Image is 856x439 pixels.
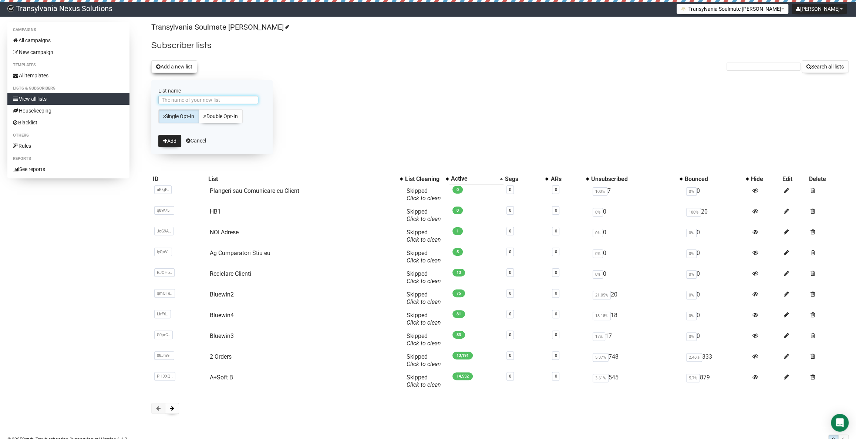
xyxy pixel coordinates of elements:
a: Bluewin2 [210,291,234,298]
div: List Cleaning [405,175,442,183]
a: A+Soft B [210,374,233,381]
a: 0 [555,229,557,234]
span: 0% [686,187,697,196]
li: Templates [7,61,129,70]
a: Housekeeping [7,105,129,117]
span: iyQnV.. [154,248,172,256]
a: 0 [509,332,511,337]
a: Single Opt-In [158,109,199,123]
button: Search all lists [802,60,849,73]
td: 18 [590,309,683,329]
td: 0 [590,247,683,267]
span: 5.37% [593,353,609,362]
span: Skipped [407,353,441,368]
a: 0 [509,270,511,275]
span: Skipped [407,312,441,326]
th: ID: No sort applied, sorting is disabled [151,174,207,184]
span: 0% [593,249,603,258]
td: 0 [683,267,749,288]
div: Unsubscribed [591,175,676,183]
div: List [208,175,396,183]
span: 0 [452,207,463,214]
td: 17 [590,329,683,350]
span: 08Jm9.. [154,351,174,360]
span: aBkjF.. [154,185,172,194]
button: [PERSON_NAME] [792,4,847,14]
button: Transylvania Soulmate [PERSON_NAME] [677,4,788,14]
span: 13 [452,269,465,277]
a: Click to clean [407,236,441,243]
td: 0 [683,226,749,247]
th: List Cleaning: No sort applied, activate to apply an ascending sort [404,174,449,184]
a: 2 Orders [210,353,232,360]
td: 748 [590,350,683,371]
span: 100% [593,187,607,196]
span: Skipped [407,374,441,388]
td: 20 [683,205,749,226]
a: 0 [509,249,511,254]
a: New campaign [7,46,129,58]
span: Skipped [407,332,441,347]
a: 0 [555,332,557,337]
td: 7 [590,184,683,205]
span: JcG9A.. [154,227,173,235]
a: Transylvania Soulmate [PERSON_NAME] [151,23,288,31]
span: 0% [686,229,697,237]
td: 0 [590,267,683,288]
td: 879 [683,371,749,392]
img: 586cc6b7d8bc403f0c61b981d947c989 [7,5,14,12]
span: G0prC.. [154,331,173,339]
a: Bluewin3 [210,332,234,339]
button: Add a new list [151,60,197,73]
span: 0% [686,312,697,320]
span: 13,191 [452,352,473,359]
a: 0 [555,374,557,379]
div: ARs [550,175,582,183]
th: Active: Ascending sort applied, activate to apply a descending sort [449,174,503,184]
td: 0 [683,329,749,350]
a: See reports [7,163,129,175]
span: Skipped [407,229,441,243]
div: Active [451,175,496,182]
li: Others [7,131,129,140]
a: 0 [509,229,511,234]
span: 0% [686,332,697,341]
span: 81 [452,310,465,318]
span: LirF6.. [154,310,171,318]
a: 0 [555,291,557,296]
a: 0 [509,312,511,316]
th: Edit: No sort applied, sorting is disabled [781,174,808,184]
a: 0 [509,291,511,296]
div: Edit [782,175,806,183]
a: 0 [555,187,557,192]
div: Hide [751,175,779,183]
li: Lists & subscribers [7,84,129,93]
span: 0% [593,270,603,279]
span: 3.61% [593,374,609,382]
span: q8W75.. [154,206,174,215]
span: 17% [593,332,605,341]
a: NOI Adrese [210,229,239,236]
a: Double Opt-In [199,109,243,123]
span: 0% [686,291,697,299]
a: Cancel [186,138,206,144]
a: Plangeri sau Comunicare cu Client [210,187,299,194]
span: 0% [686,249,697,258]
span: Skipped [407,208,441,222]
td: 333 [683,350,749,371]
a: View all lists [7,93,129,105]
a: All campaigns [7,34,129,46]
a: Click to clean [407,319,441,326]
th: Delete: No sort applied, sorting is disabled [808,174,849,184]
a: 0 [509,187,511,192]
input: The name of your new list [158,96,258,104]
li: Reports [7,154,129,163]
th: ARs: No sort applied, activate to apply an ascending sort [549,174,589,184]
a: Click to clean [407,361,441,368]
a: Click to clean [407,215,441,222]
span: 1 [452,227,463,235]
span: 100% [686,208,701,217]
th: List: No sort applied, activate to apply an ascending sort [207,174,403,184]
span: 18.18% [593,312,611,320]
div: Delete [809,175,847,183]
